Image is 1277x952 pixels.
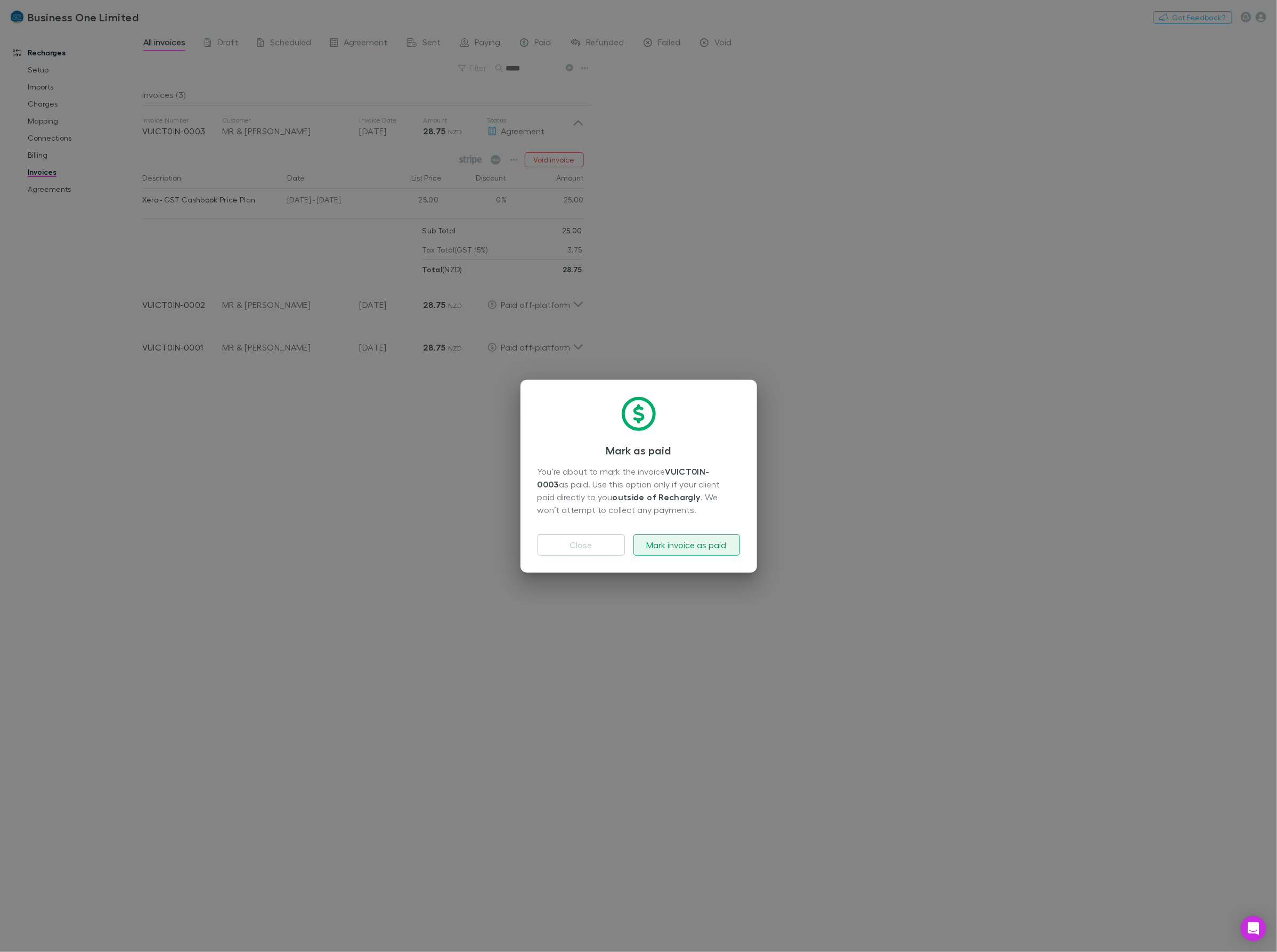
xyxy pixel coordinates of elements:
[1241,916,1266,941] div: Open Intercom Messenger
[538,534,625,556] button: Close
[633,534,740,556] button: Mark invoice as paid
[538,444,740,457] h3: Mark as paid
[613,492,701,502] strong: outside of Rechargly
[538,466,710,490] strong: VUICT0IN-0003
[538,465,740,517] div: You’re about to mark the invoice as paid. Use this option only if your client paid directly to yo...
